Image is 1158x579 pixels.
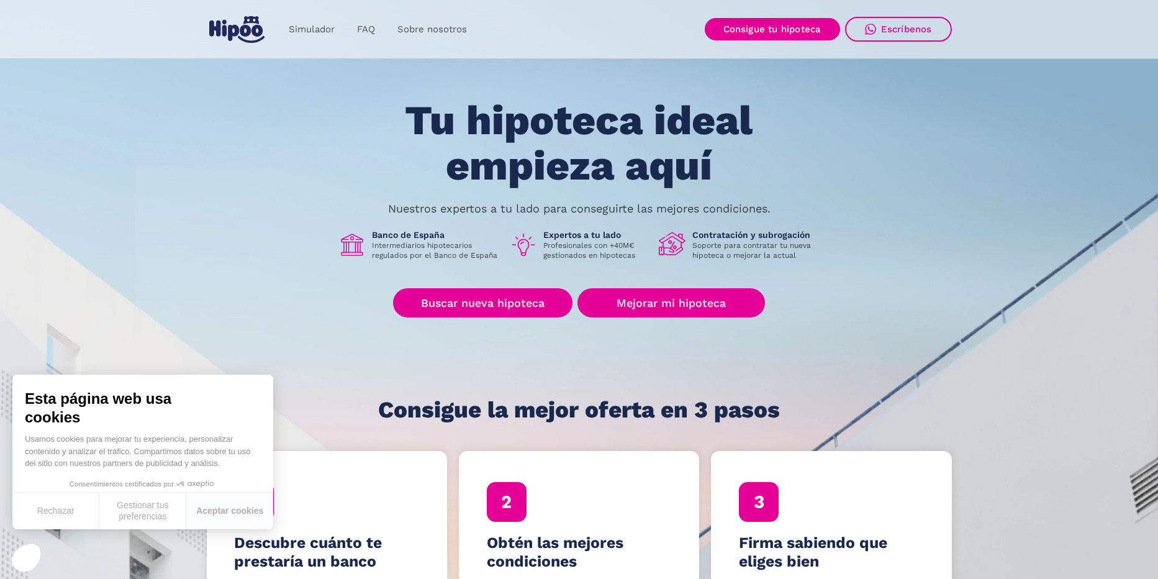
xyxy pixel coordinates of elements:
[372,240,500,260] p: Intermediarios hipotecarios regulados por el Banco de España
[207,11,268,48] a: home
[705,18,840,40] a: Consigue tu hipoteca
[487,534,672,571] h4: Obtén las mejores condiciones
[692,229,820,240] h1: Contratación y subrogación
[739,534,924,571] h4: Firma sabiendo que eliges bien
[692,240,820,260] p: Soporte para contratar tu nueva hipoteca o mejorar la actual
[845,17,952,42] a: Escríbenos
[393,288,572,317] a: Buscar nueva hipoteca
[346,17,386,42] a: FAQ
[543,229,649,240] h1: Expertos a tu lado
[234,534,419,571] h4: Descubre cuánto te prestaría un banco
[378,398,780,422] h1: Consigue la mejor oferta en 3 pasos
[278,17,346,42] a: Simulador
[577,288,764,317] a: Mejorar mi hipoteca
[388,204,771,214] p: Nuestros expertos a tu lado para conseguirte las mejores condiciones.
[343,98,814,188] h1: Tu hipoteca ideal empieza aquí
[881,24,932,35] div: Escríbenos
[386,17,478,42] a: Sobre nosotros
[543,240,649,260] p: Profesionales con +40M€ gestionados en hipotecas
[372,229,500,240] h1: Banco de España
